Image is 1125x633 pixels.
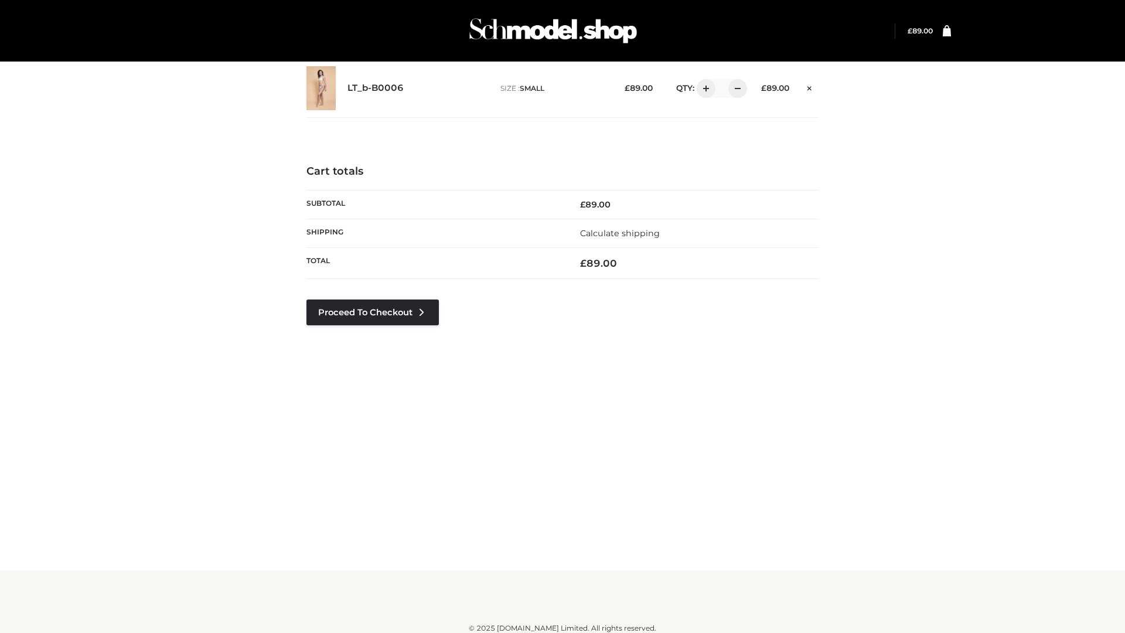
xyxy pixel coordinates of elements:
span: £ [580,199,585,210]
a: Remove this item [801,79,819,94]
a: £89.00 [908,26,933,35]
bdi: 89.00 [625,83,653,93]
h4: Cart totals [306,165,819,178]
span: £ [761,83,766,93]
div: QTY: [664,79,743,98]
bdi: 89.00 [908,26,933,35]
a: Calculate shipping [580,228,660,239]
span: SMALL [520,84,544,93]
span: £ [625,83,630,93]
img: LT_b-B0006 - SMALL [306,66,336,110]
a: Proceed to Checkout [306,300,439,325]
img: Schmodel Admin 964 [465,8,641,54]
span: £ [908,26,912,35]
bdi: 89.00 [580,199,611,210]
span: £ [580,257,587,269]
th: Shipping [306,219,562,247]
p: size : [500,83,606,94]
bdi: 89.00 [761,83,789,93]
bdi: 89.00 [580,257,617,269]
th: Subtotal [306,190,562,219]
th: Total [306,248,562,279]
a: LT_b-B0006 [347,83,404,94]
